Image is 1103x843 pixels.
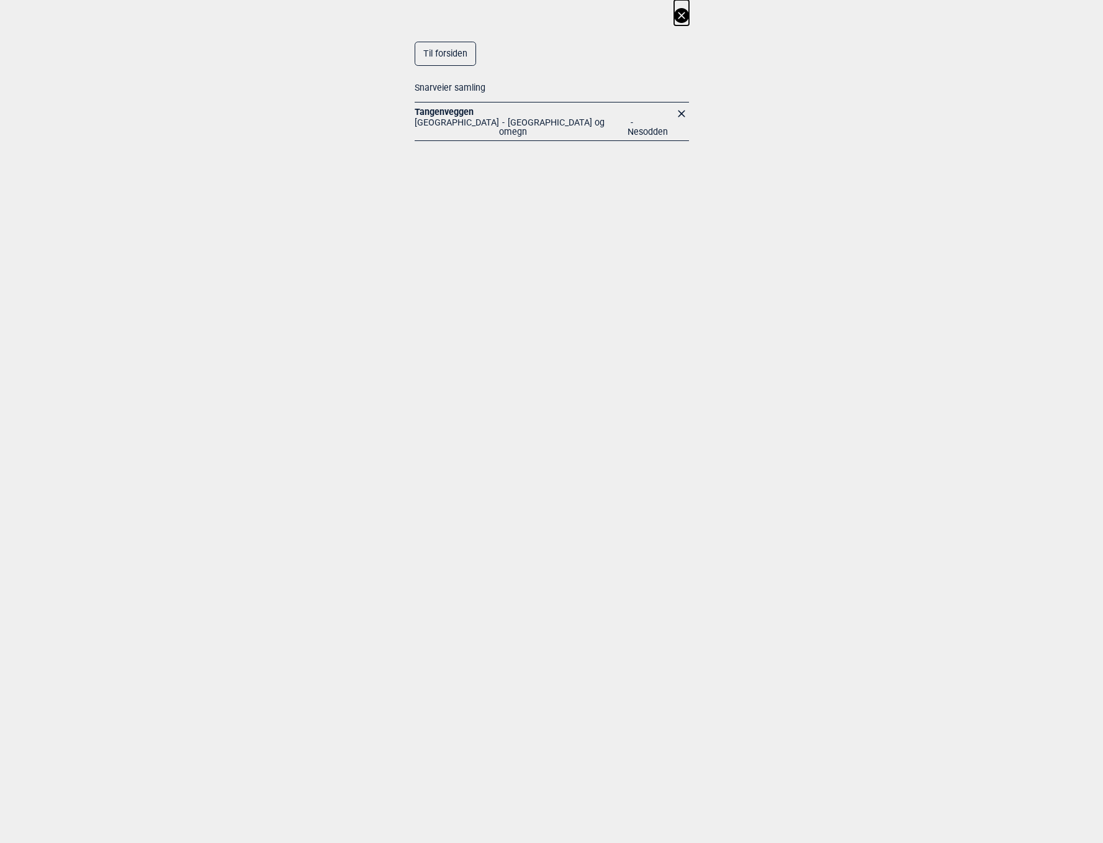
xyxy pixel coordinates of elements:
a: Til forsiden [415,42,476,66]
li: [GEOGRAPHIC_DATA] og omegn [499,118,628,141]
div: Snarveier samling [415,66,689,103]
li: Nesodden [628,118,674,141]
li: [GEOGRAPHIC_DATA] [415,118,499,141]
a: Tangenveggen [415,107,474,117]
